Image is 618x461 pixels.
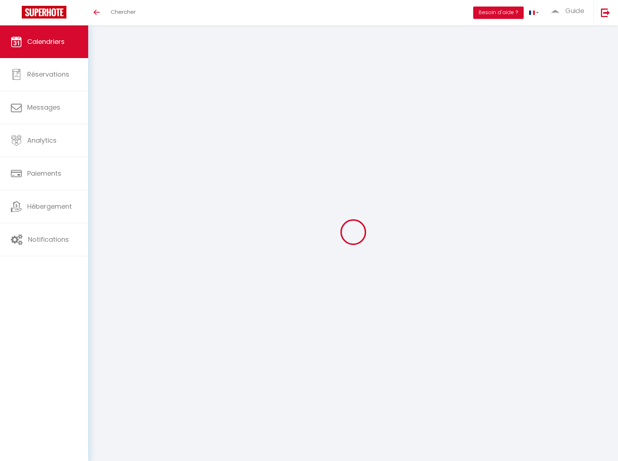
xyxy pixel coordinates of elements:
img: Super Booking [22,6,66,19]
button: Besoin d'aide ? [473,7,524,19]
span: Chercher [111,8,136,16]
span: Notifications [28,235,69,244]
span: Guide [565,6,584,15]
img: logout [601,8,610,17]
span: Hébergement [27,202,72,211]
span: Messages [27,103,60,112]
img: ... [550,8,561,14]
span: Paiements [27,169,61,178]
span: Réservations [27,70,69,79]
span: Calendriers [27,37,65,46]
span: Analytics [27,136,57,145]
